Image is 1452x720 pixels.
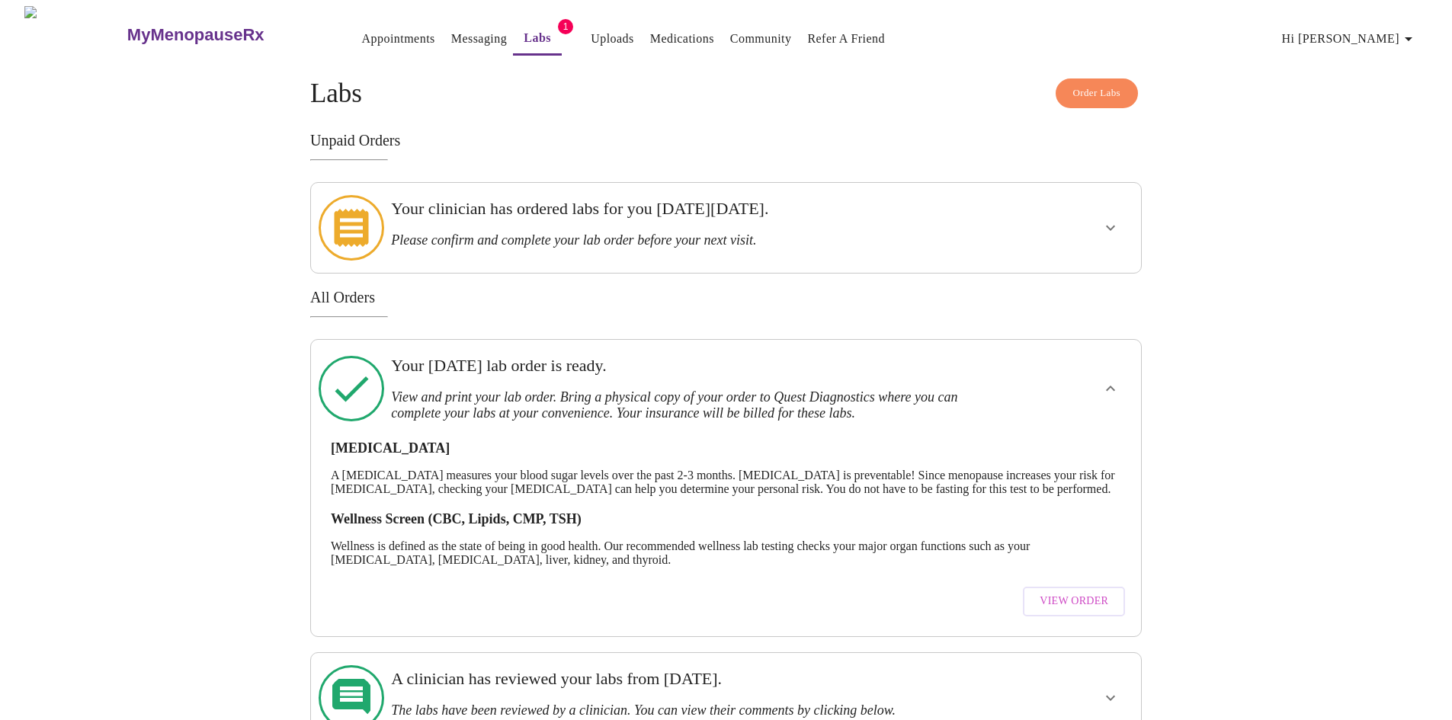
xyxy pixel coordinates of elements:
[451,28,507,50] a: Messaging
[1092,680,1129,716] button: show more
[644,24,720,54] button: Medications
[650,28,714,50] a: Medications
[1023,587,1125,616] button: View Order
[724,24,798,54] button: Community
[524,27,551,49] a: Labs
[362,28,435,50] a: Appointments
[24,6,125,63] img: MyMenopauseRx Logo
[391,389,980,421] h3: View and print your lab order. Bring a physical copy of your order to Quest Diagnostics where you...
[391,356,980,376] h3: Your [DATE] lab order is ready.
[1040,592,1108,611] span: View Order
[391,702,980,718] h3: The labs have been reviewed by a clinician. You can view their comments by clicking below.
[513,23,562,56] button: Labs
[331,511,1121,527] h3: Wellness Screen (CBC, Lipids, CMP, TSH)
[1073,85,1121,102] span: Order Labs
[585,24,640,54] button: Uploads
[310,289,1142,306] h3: All Orders
[356,24,441,54] button: Appointments
[310,78,1142,109] h4: Labs
[1056,78,1139,108] button: Order Labs
[1282,28,1418,50] span: Hi [PERSON_NAME]
[127,25,264,45] h3: MyMenopauseRx
[801,24,891,54] button: Refer a Friend
[391,669,980,689] h3: A clinician has reviewed your labs from [DATE].
[391,232,980,248] h3: Please confirm and complete your lab order before your next visit.
[331,469,1121,496] p: A [MEDICAL_DATA] measures your blood sugar levels over the past 2-3 months. [MEDICAL_DATA] is pre...
[1092,370,1129,407] button: show more
[1092,210,1129,246] button: show more
[445,24,513,54] button: Messaging
[807,28,885,50] a: Refer a Friend
[730,28,792,50] a: Community
[591,28,634,50] a: Uploads
[1019,579,1129,624] a: View Order
[558,19,573,34] span: 1
[310,132,1142,149] h3: Unpaid Orders
[331,539,1121,567] p: Wellness is defined as the state of being in good health. Our recommended wellness lab testing ch...
[391,199,980,219] h3: Your clinician has ordered labs for you [DATE][DATE].
[1276,24,1424,54] button: Hi [PERSON_NAME]
[331,440,1121,456] h3: [MEDICAL_DATA]
[125,8,325,62] a: MyMenopauseRx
